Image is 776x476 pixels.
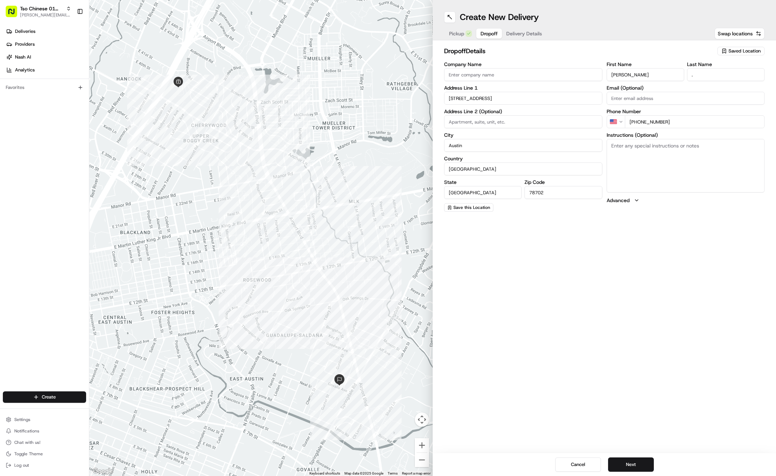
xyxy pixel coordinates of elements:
button: Settings [3,415,86,425]
input: Enter zip code [524,186,602,199]
button: Swap locations [715,28,765,39]
img: Google [91,467,115,476]
span: Toggle Theme [14,451,43,457]
span: • [59,111,62,117]
img: 1736555255976-a54dd68f-1ca7-489b-9aae-adbdc363a1c4 [14,111,20,117]
input: Enter address [444,92,602,105]
a: Report a map error [402,471,431,475]
span: Notifications [14,428,39,434]
span: Dropoff [481,30,498,37]
a: Open this area in Google Maps (opens a new window) [91,467,115,476]
button: Keyboard shortcuts [309,471,340,476]
span: Chat with us! [14,440,40,445]
div: Favorites [3,82,86,93]
label: First Name [607,62,684,67]
img: Brigitte Vinadas [7,104,19,116]
button: Start new chat [121,71,130,79]
input: Enter company name [444,68,602,81]
input: Enter first name [607,68,684,81]
span: Create [42,394,56,400]
span: Swap locations [718,30,753,37]
span: Delivery Details [506,30,542,37]
div: 📗 [7,161,13,166]
button: Map camera controls [415,412,429,427]
a: Providers [3,39,89,50]
button: Log out [3,460,86,470]
h2: dropoff Details [444,46,713,56]
a: Powered byPylon [50,177,86,183]
button: Advanced [607,197,765,204]
input: Clear [19,46,118,54]
label: Advanced [607,197,630,204]
button: Chat with us! [3,437,86,447]
button: Tso Chinese 01 Cherrywood [20,5,63,12]
span: Providers [15,41,35,47]
span: [PERSON_NAME] [22,130,58,136]
span: Map data ©2025 Google [344,471,383,475]
button: Zoom out [415,453,429,467]
span: Analytics [15,67,35,73]
img: Brigitte Vinadas [7,124,19,135]
span: Pickup [449,30,464,37]
label: Instructions (Optional) [607,132,765,137]
label: Company Name [444,62,602,67]
span: Settings [14,417,30,422]
button: Save this Location [444,203,493,212]
button: Zoom in [415,438,429,452]
label: Phone Number [607,109,765,114]
label: Last Name [687,62,765,67]
h1: Create New Delivery [460,11,539,23]
div: Past conversations [7,93,46,99]
div: Start new chat [32,69,117,76]
button: Create [3,391,86,403]
input: Enter state [444,186,522,199]
span: Save this Location [453,205,490,210]
span: API Documentation [68,160,115,167]
img: Nash [7,7,21,22]
span: Pylon [71,177,86,183]
a: 💻API Documentation [58,157,118,170]
a: 📗Knowledge Base [4,157,58,170]
p: Welcome 👋 [7,29,130,40]
span: Saved Location [728,48,761,54]
span: • [59,130,62,136]
input: Enter last name [687,68,765,81]
img: 1736555255976-a54dd68f-1ca7-489b-9aae-adbdc363a1c4 [7,69,20,81]
input: Enter email address [607,92,765,105]
span: [PERSON_NAME] [22,111,58,117]
button: See all [111,92,130,100]
input: Enter country [444,162,602,175]
span: [DATE] [63,130,78,136]
button: Saved Location [717,46,765,56]
span: Knowledge Base [14,160,55,167]
div: 💻 [60,161,66,166]
img: 8016278978528_b943e370aa5ada12b00a_72.png [15,69,28,81]
label: State [444,180,522,185]
img: 1736555255976-a54dd68f-1ca7-489b-9aae-adbdc363a1c4 [14,131,20,136]
button: Next [608,457,654,472]
button: Cancel [555,457,601,472]
button: Toggle Theme [3,449,86,459]
div: We're available if you need us! [32,76,98,81]
span: Deliveries [15,28,35,35]
button: Notifications [3,426,86,436]
a: Terms [388,471,398,475]
button: [PERSON_NAME][EMAIL_ADDRESS][DOMAIN_NAME] [20,12,71,18]
span: Nash AI [15,54,31,60]
a: Nash AI [3,51,89,63]
input: Enter phone number [625,115,765,128]
a: Analytics [3,64,89,76]
label: Email (Optional) [607,85,765,90]
label: City [444,132,602,137]
input: Apartment, suite, unit, etc. [444,115,602,128]
button: Tso Chinese 01 Cherrywood[PERSON_NAME][EMAIL_ADDRESS][DOMAIN_NAME] [3,3,74,20]
label: Address Line 2 (Optional) [444,109,602,114]
input: Enter city [444,139,602,152]
label: Zip Code [524,180,602,185]
span: [DATE] [63,111,78,117]
span: Log out [14,462,29,468]
a: Deliveries [3,26,89,37]
label: Address Line 1 [444,85,602,90]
